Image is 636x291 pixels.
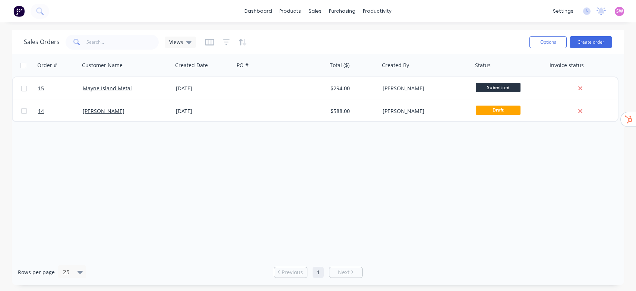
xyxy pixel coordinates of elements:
[476,83,520,92] span: Submitted
[169,38,183,46] span: Views
[383,107,465,115] div: [PERSON_NAME]
[18,269,55,276] span: Rows per page
[38,100,83,122] a: 14
[176,107,231,115] div: [DATE]
[271,267,366,278] ul: Pagination
[86,35,159,50] input: Search...
[329,269,362,276] a: Next page
[475,62,491,69] div: Status
[549,6,577,17] div: settings
[330,62,349,69] div: Total ($)
[24,38,60,46] h1: Sales Orders
[550,62,584,69] div: Invoice status
[325,6,359,17] div: purchasing
[82,62,123,69] div: Customer Name
[382,62,409,69] div: Created By
[274,269,307,276] a: Previous page
[38,107,44,115] span: 14
[313,267,324,278] a: Page 1 is your current page
[83,107,124,115] a: [PERSON_NAME]
[359,6,395,17] div: productivity
[83,85,132,92] a: Mayne Island Metal
[237,62,249,69] div: PO #
[241,6,276,17] a: dashboard
[383,85,465,92] div: [PERSON_NAME]
[13,6,25,17] img: Factory
[276,6,305,17] div: products
[330,107,374,115] div: $588.00
[38,85,44,92] span: 15
[338,269,349,276] span: Next
[570,36,612,48] button: Create order
[176,85,231,92] div: [DATE]
[305,6,325,17] div: sales
[38,77,83,100] a: 15
[330,85,374,92] div: $294.00
[616,8,623,15] span: SW
[37,62,57,69] div: Order #
[175,62,208,69] div: Created Date
[282,269,303,276] span: Previous
[476,106,520,115] span: Draft
[529,36,567,48] button: Options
